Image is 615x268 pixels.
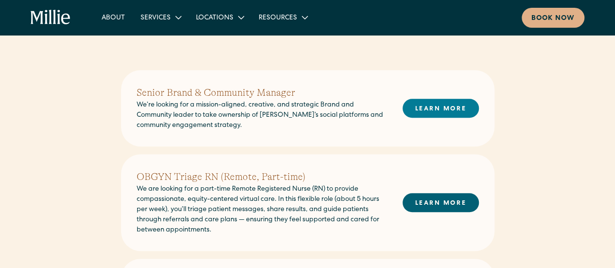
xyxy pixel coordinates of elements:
div: Book now [531,14,575,24]
div: Services [141,13,171,23]
a: LEARN MORE [403,193,479,212]
a: About [94,9,133,25]
p: We’re looking for a mission-aligned, creative, and strategic Brand and Community leader to take o... [137,100,387,131]
a: LEARN MORE [403,99,479,118]
div: Resources [259,13,297,23]
p: We are looking for a part-time Remote Registered Nurse (RN) to provide compassionate, equity-cent... [137,184,387,235]
div: Services [133,9,188,25]
div: Resources [251,9,315,25]
h2: OBGYN Triage RN (Remote, Part-time) [137,170,387,184]
div: Locations [188,9,251,25]
a: home [31,10,70,25]
div: Locations [196,13,233,23]
h2: Senior Brand & Community Manager [137,86,387,100]
a: Book now [522,8,584,28]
